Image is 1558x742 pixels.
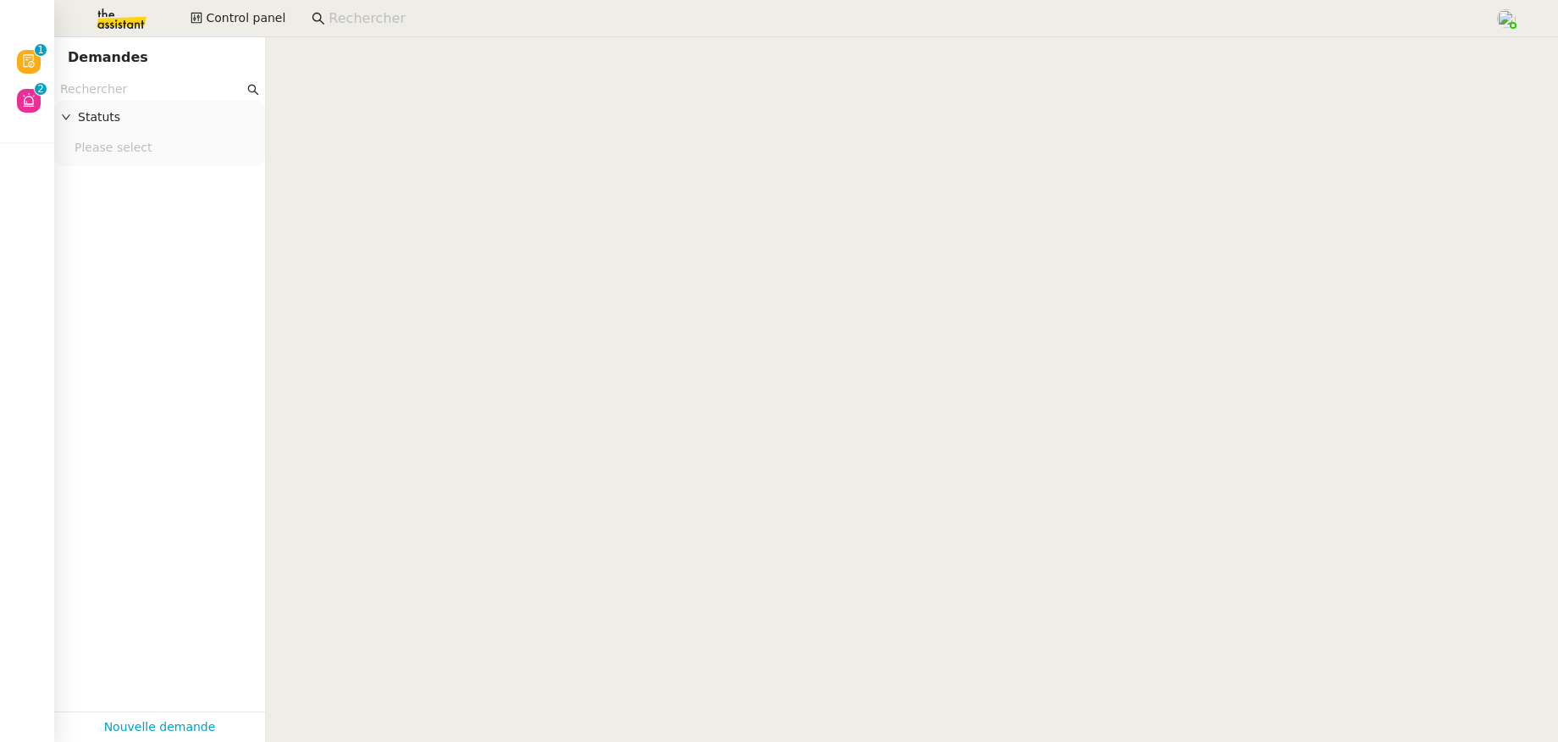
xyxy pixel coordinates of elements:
div: Statuts [54,101,265,134]
nz-page-header-title: Demandes [68,46,148,69]
p: 2 [37,83,44,98]
img: users%2FNTfmycKsCFdqp6LX6USf2FmuPJo2%2Favatar%2Fprofile-pic%20(1).png [1497,9,1516,28]
button: Control panel [180,7,296,30]
span: Control panel [206,8,285,28]
p: 1 [37,44,44,59]
input: Rechercher [329,8,1478,30]
input: Rechercher [60,80,244,99]
a: Nouvelle demande [104,717,216,737]
nz-badge-sup: 2 [35,83,47,95]
span: Statuts [78,108,258,127]
nz-badge-sup: 1 [35,44,47,56]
